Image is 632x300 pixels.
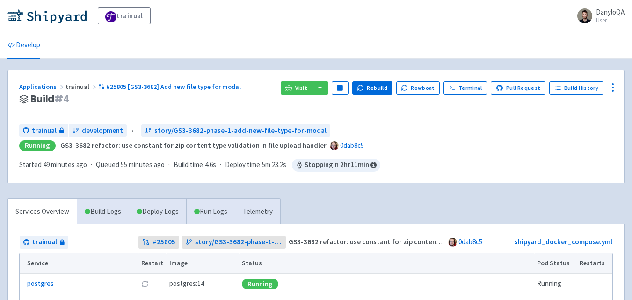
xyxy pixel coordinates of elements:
[225,160,260,170] span: Deploy time
[60,141,327,150] strong: GS3-3682 refactor: use constant for zip content type validation in file upload handler
[174,160,203,170] span: Build time
[121,160,165,169] time: 55 minutes ago
[32,237,57,248] span: trainual
[30,94,70,104] span: Build
[19,140,56,151] div: Running
[340,141,364,150] a: 0dab8c5
[458,237,482,246] a: 0dab8c5
[20,236,68,249] a: trainual
[138,236,179,249] a: #25805
[7,32,40,59] a: Develop
[534,253,577,274] th: Pod Status
[166,253,239,274] th: Image
[19,160,87,169] span: Started
[82,125,123,136] span: development
[169,278,204,289] span: postgres:14
[549,81,603,95] a: Build History
[205,160,216,170] span: 4.6s
[43,160,87,169] time: 49 minutes ago
[396,81,440,95] button: Rowboat
[98,7,151,24] a: trainual
[443,81,487,95] a: Terminal
[69,124,127,137] a: development
[182,236,286,249] a: story/GS3-3682-phase-1-add-new-file-type-for-modal
[289,237,555,246] strong: GS3-3682 refactor: use constant for zip content type validation in file upload handler
[332,81,349,95] button: Pause
[54,92,70,105] span: # 4
[235,199,280,225] a: Telemetry
[596,7,625,16] span: DanyloQA
[129,199,186,225] a: Deploy Logs
[96,160,165,169] span: Queued
[27,278,54,289] a: postgres
[577,253,612,274] th: Restarts
[141,124,330,137] a: story/GS3-3682-phase-1-add-new-file-type-for-modal
[141,280,149,288] button: Restart pod
[65,82,98,91] span: trainual
[534,274,577,294] td: Running
[153,237,175,248] strong: # 25805
[98,82,242,91] a: #25805 [GS3-3682] Add new file type for modal
[131,125,138,136] span: ←
[138,253,166,274] th: Restart
[572,8,625,23] a: DanyloQA User
[295,84,307,92] span: Visit
[239,253,534,274] th: Status
[242,279,278,289] div: Running
[281,81,312,95] a: Visit
[262,160,286,170] span: 5m 23.2s
[19,159,380,172] div: · · ·
[491,81,545,95] a: Pull Request
[77,199,129,225] a: Build Logs
[186,199,235,225] a: Run Logs
[596,17,625,23] small: User
[19,82,65,91] a: Applications
[32,125,57,136] span: trainual
[154,125,327,136] span: story/GS3-3682-phase-1-add-new-file-type-for-modal
[7,8,87,23] img: Shipyard logo
[19,124,68,137] a: trainual
[352,81,392,95] button: Rebuild
[20,253,138,274] th: Service
[195,237,282,248] span: story/GS3-3682-phase-1-add-new-file-type-for-modal
[292,159,380,172] span: Stopping in 2 hr 11 min
[515,237,612,246] a: shipyard_docker_compose.yml
[8,199,77,225] a: Services Overview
